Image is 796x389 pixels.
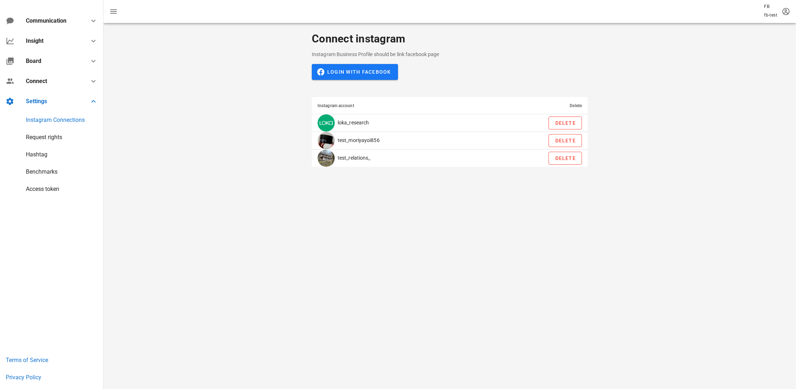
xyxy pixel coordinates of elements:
[26,78,80,84] div: Connect
[570,103,582,108] span: Delete
[26,116,85,123] a: Instagram Connections
[318,150,335,167] img: test_relations_
[483,97,588,114] th: Delete
[6,374,41,381] a: Privacy Policy
[312,33,405,45] h2: Connect instagram
[549,134,582,147] button: Delete
[319,69,391,75] span: Login with Facebook
[555,155,576,161] span: Delete
[26,134,62,141] a: Request rights
[555,138,576,143] span: Delete
[6,357,48,363] a: Terms of Service
[26,186,59,192] a: Access token
[555,120,576,126] span: Delete
[549,152,582,165] button: Delete
[318,103,354,108] span: Instagram account
[312,50,588,58] p: Instagram Business Profile should be link facebook page
[549,116,582,129] button: Delete
[318,132,335,149] img: test_moriyayoi856
[764,12,777,19] p: fb-test
[26,151,47,158] a: Hashtag
[764,3,777,10] p: FB
[26,58,80,64] div: Board
[312,132,483,150] td: test_moriyayoi856
[26,17,78,24] div: Communication
[26,98,80,105] div: Settings
[318,114,335,132] img: loka_research
[26,168,57,175] a: Benchmarks
[26,37,80,44] div: Insight
[312,150,483,167] td: test_relations_
[312,69,398,74] a: Login with Facebook
[312,97,483,114] th: Instagram account
[312,64,398,80] button: Login with Facebook
[312,114,483,132] td: loka_research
